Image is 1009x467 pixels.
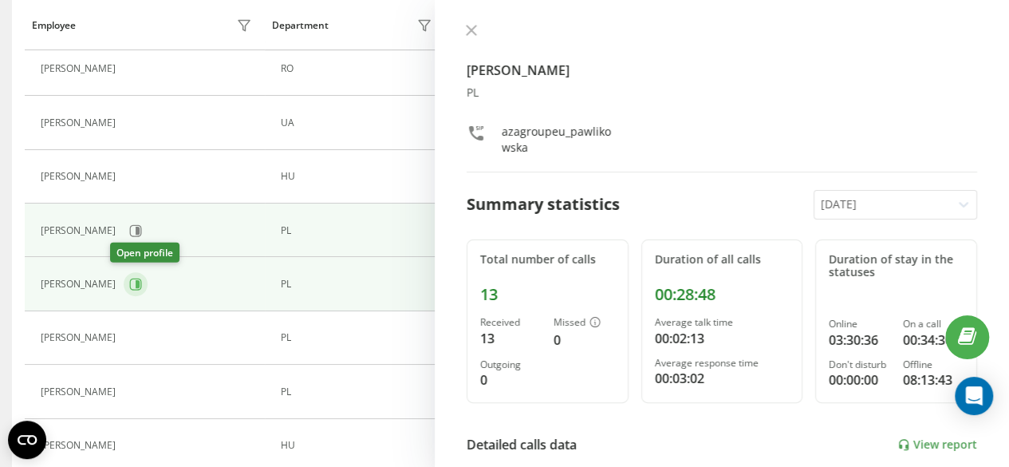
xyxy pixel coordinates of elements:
div: [PERSON_NAME] [41,440,120,451]
div: Duration of all calls [655,253,790,267]
div: PL [281,279,436,290]
div: 0 [480,370,541,390]
div: 03:30:36 [829,330,889,350]
div: HU [281,440,436,451]
div: PL [467,86,977,100]
div: RO [281,63,436,74]
div: PL [281,386,436,398]
div: Department [272,20,329,31]
div: Open profile [110,243,179,263]
div: Don't disturb [829,359,889,370]
div: Average talk time [655,317,790,328]
div: Total number of calls [480,253,615,267]
div: Online [829,319,889,330]
div: Average response time [655,358,790,369]
div: 0 [554,330,614,350]
div: Outgoing [480,359,541,370]
div: Detailed calls data [467,435,577,454]
button: Open CMP widget [8,421,46,459]
div: Employee [32,20,76,31]
div: [PERSON_NAME] [41,117,120,129]
div: Open Intercom Messenger [955,377,993,415]
div: 00:00:00 [829,370,889,390]
div: PL [281,332,436,343]
h4: [PERSON_NAME] [467,61,977,80]
div: [PERSON_NAME] [41,279,120,290]
div: 13 [480,285,615,304]
div: 08:13:43 [903,370,964,390]
div: [PERSON_NAME] [41,63,120,74]
div: 13 [480,329,541,348]
div: PL [281,225,436,236]
div: 00:34:30 [903,330,964,350]
div: [PERSON_NAME] [41,386,120,398]
div: Summary statistics [467,192,620,216]
div: 00:28:48 [655,285,790,304]
div: Missed [554,317,614,330]
div: [PERSON_NAME] [41,332,120,343]
a: View report [897,438,977,452]
div: Offline [903,359,964,370]
div: [PERSON_NAME] [41,171,120,182]
div: On a call [903,319,964,330]
div: 00:02:13 [655,329,790,348]
div: UA [281,117,436,129]
div: azagroupeu_pawlikowska [502,124,616,156]
div: Received [480,317,541,328]
div: HU [281,171,436,182]
div: Duration of stay in the statuses [829,253,964,280]
div: 00:03:02 [655,369,790,388]
div: [PERSON_NAME] [41,225,120,236]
